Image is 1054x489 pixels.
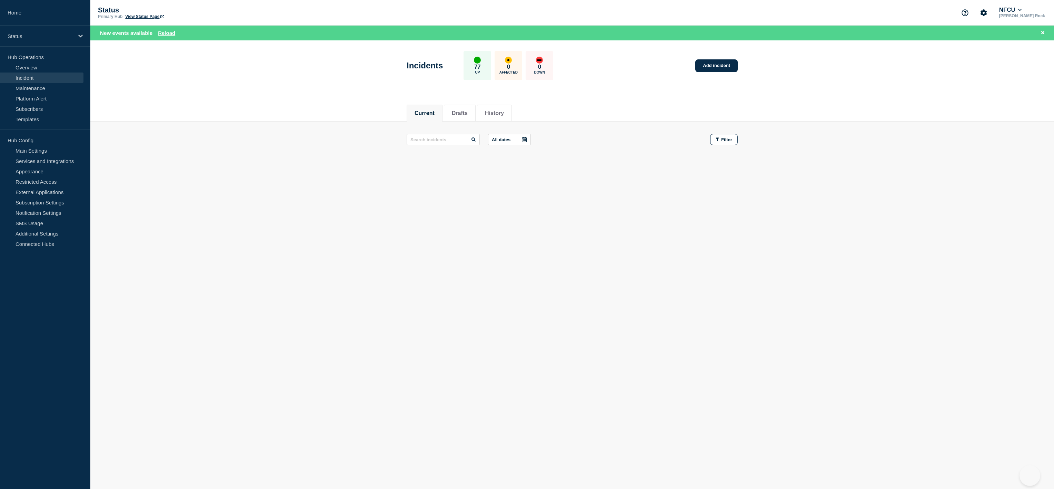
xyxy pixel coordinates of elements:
[505,57,512,64] div: affected
[499,70,518,74] p: Affected
[721,137,732,142] span: Filter
[976,6,991,20] button: Account settings
[474,57,481,64] div: up
[474,64,481,70] p: 77
[407,134,480,145] input: Search incidents
[125,14,163,19] a: View Status Page
[452,110,468,116] button: Drafts
[536,57,543,64] div: down
[492,137,510,142] p: All dates
[998,13,1046,18] p: [PERSON_NAME] Rock
[538,64,541,70] p: 0
[158,30,175,36] button: Reload
[507,64,510,70] p: 0
[415,110,435,116] button: Current
[485,110,504,116] button: History
[475,70,480,74] p: Up
[407,61,443,70] h1: Incidents
[100,30,152,36] span: New events available
[98,6,236,14] p: Status
[1020,465,1040,486] iframe: Help Scout Beacon - Open
[695,59,738,72] a: Add incident
[534,70,545,74] p: Down
[958,6,972,20] button: Support
[8,33,74,39] p: Status
[998,7,1023,13] button: NFCU
[710,134,738,145] button: Filter
[98,14,122,19] p: Primary Hub
[488,134,531,145] button: All dates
